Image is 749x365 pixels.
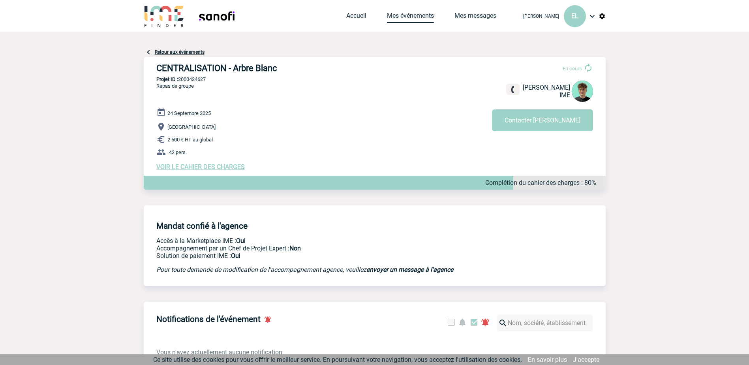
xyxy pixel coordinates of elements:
[366,266,453,273] a: envoyer un message à l'agence
[156,314,261,324] h4: Notifications de l'événement
[144,76,606,82] p: 2000424627
[156,266,453,273] em: Pour toute demande de modification de l'accompagnement agence, veuillez
[167,124,216,130] span: [GEOGRAPHIC_DATA]
[156,245,484,252] p: Prestation payante
[153,356,522,363] span: Ce site utilise des cookies pour vous offrir le meilleur service. En poursuivant votre navigation...
[156,163,245,171] a: VOIR LE CAHIER DES CHARGES
[573,356,599,363] a: J'accepte
[509,86,516,93] img: fixe.png
[289,245,301,252] b: Non
[523,84,570,91] span: [PERSON_NAME]
[144,5,185,27] img: IME-Finder
[169,149,187,155] span: 42 pers.
[156,252,484,260] p: Conformité aux process achat client, Prise en charge de la facturation, Mutualisation de plusieur...
[156,221,248,231] h4: Mandat confié à l'agence
[492,109,593,131] button: Contacter [PERSON_NAME]
[167,137,213,143] span: 2 500 € HT au global
[559,91,570,99] span: IME
[571,12,578,20] span: EL
[155,49,205,55] a: Retour aux événements
[156,63,393,73] h3: CENTRALISATION - Arbre Blanc
[346,12,366,23] a: Accueil
[236,237,246,245] b: Oui
[454,12,496,23] a: Mes messages
[156,83,194,89] span: Repas de groupe
[563,66,582,71] span: En cours
[572,81,593,102] img: 131612-0.png
[523,13,559,19] span: [PERSON_NAME]
[156,237,484,245] p: Accès à la Marketplace IME :
[167,110,211,116] span: 24 Septembre 2025
[528,356,567,363] a: En savoir plus
[156,348,282,356] span: Vous n'avez actuellement aucune notification
[156,76,178,82] b: Projet ID :
[387,12,434,23] a: Mes événements
[231,252,240,260] b: Oui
